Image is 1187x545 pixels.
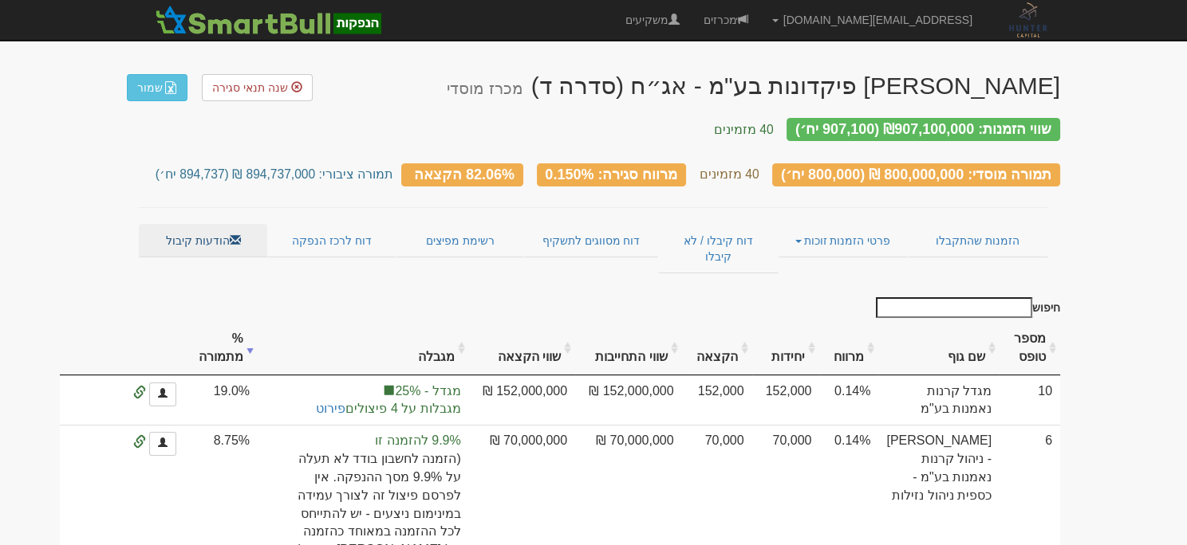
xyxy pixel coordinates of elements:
[752,375,820,425] td: 152,000
[682,322,752,375] th: הקצאה: activate to sort column ascending
[469,322,575,375] th: שווי הקצאה: activate to sort column ascending
[658,224,779,273] a: דוח קיבלו / לא קיבלו
[266,382,461,401] span: מגדל - 25%
[878,375,1000,425] td: מגדל קרנות נאמנות בע"מ
[258,322,469,375] th: מגבלה: activate to sort column ascending
[779,224,907,257] a: פרטי הזמנות זוכות
[266,400,461,418] span: מגבלות על 4 פיצולים
[1000,375,1060,425] td: 10
[714,123,774,136] small: 40 מזמינים
[876,297,1032,318] input: חיפוש
[156,167,393,181] small: תמורה ציבורי: 894,737,000 ₪ (894,737 יח׳)
[537,163,687,186] div: מרווח סגירה: 0.150%
[447,73,1060,99] div: אביעד פיקדונות בע"מ - אג״ח (סדרה ד) - הנפקה לציבור
[267,224,396,257] a: דוח לרכז הנפקה
[878,322,1000,375] th: שם גוף : activate to sort column ascending
[524,224,657,257] a: דוח מסווגים לתשקיף
[575,322,681,375] th: שווי התחייבות: activate to sort column ascending
[127,74,187,101] a: שמור
[819,375,878,425] td: 0.14%
[819,322,878,375] th: מרווח : activate to sort column ascending
[772,163,1060,186] div: תמורה מוסדי: 800,000,000 ₪ (800,000 יח׳)
[575,375,681,425] td: 152,000,000 ₪
[870,297,1060,318] label: חיפוש
[184,375,258,425] td: 19.0%
[414,166,515,182] span: 82.06% הקצאה
[266,432,461,450] span: 9.9% להזמנה זו
[151,4,385,36] img: SmartBull Logo
[258,375,469,425] td: הקצאה בפועל לקבוצת סמארטבול 25%, לתשומת ליבך: עדכון המגבלות ישנה את אפשרויות ההקצאה הסופיות.
[682,375,752,425] td: 152,000
[316,402,345,415] a: פירוט
[184,322,258,375] th: % מתמורה: activate to sort column ascending
[787,118,1060,141] div: שווי הזמנות: ₪907,100,000 (907,100 יח׳)
[164,81,177,94] img: excel-file-white.png
[700,167,759,181] small: 40 מזמינים
[396,224,524,257] a: רשימת מפיצים
[447,80,523,97] small: מכרז מוסדי
[469,375,575,425] td: 152,000,000 ₪
[139,224,267,257] a: הודעות קיבול
[908,224,1048,257] a: הזמנות שהתקבלו
[1000,322,1060,375] th: מספר טופס: activate to sort column ascending
[752,322,820,375] th: יחידות: activate to sort column ascending
[202,74,313,101] a: שנה תנאי סגירה
[212,81,288,94] span: שנה תנאי סגירה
